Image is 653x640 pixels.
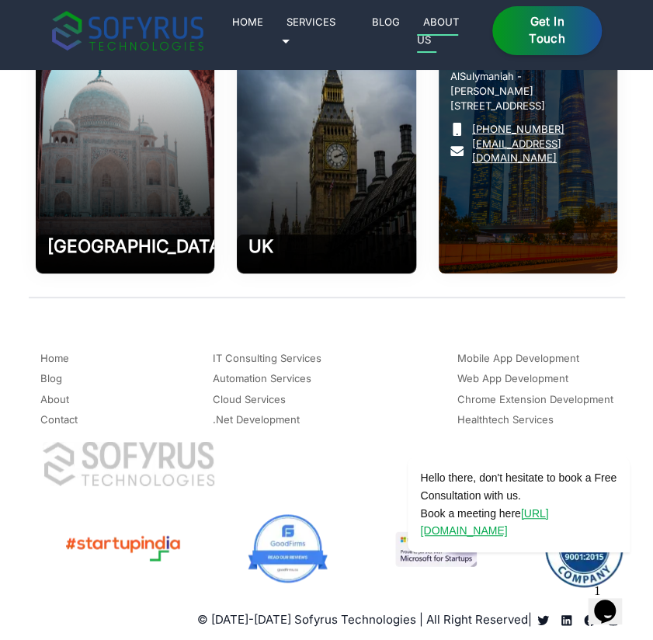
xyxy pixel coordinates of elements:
[64,532,181,565] img: Startup India
[457,349,579,367] a: Mobile App Development
[36,5,214,273] img: Software Development Company in Aligarh
[450,69,606,113] p: AlSulymaniah - [PERSON_NAME][STREET_ADDRESS]
[358,387,637,570] iframe: chat widget
[197,611,532,629] p: © [DATE]-[DATE] Sofyrus Technologies | All Right Reserved |
[472,122,564,137] a: [PHONE_NUMBER]
[588,578,637,624] iframe: chat widget
[237,5,415,273] img: Software Development Company in UK
[52,11,203,50] img: sofyrus
[247,513,328,583] img: Good Firms
[40,390,69,409] a: About
[417,12,459,53] a: About Us
[492,6,601,56] a: Get in Touch
[213,369,311,388] a: Automation Services
[281,12,336,48] a: Services 🞃
[227,12,269,31] a: Home
[248,235,404,258] h2: UK
[40,349,69,367] a: Home
[366,12,405,31] a: Blog
[555,614,578,626] a: Read more about Sofyrus technologies development company
[213,390,286,409] a: Cloud Services
[43,441,215,485] img: Sofyrus Technologies Company
[213,410,300,429] a: .Net Development
[532,614,555,626] a: Read more about Sofyrus technologies
[40,410,78,429] a: Contact
[40,369,62,388] a: Blog
[457,369,568,388] a: Web App Development
[47,235,203,258] h2: [GEOGRAPHIC_DATA]
[472,137,606,166] a: [EMAIL_ADDRESS][DOMAIN_NAME]
[578,614,602,626] a: Read more about Sofyrus technologies development company
[213,349,321,367] a: IT Consulting Services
